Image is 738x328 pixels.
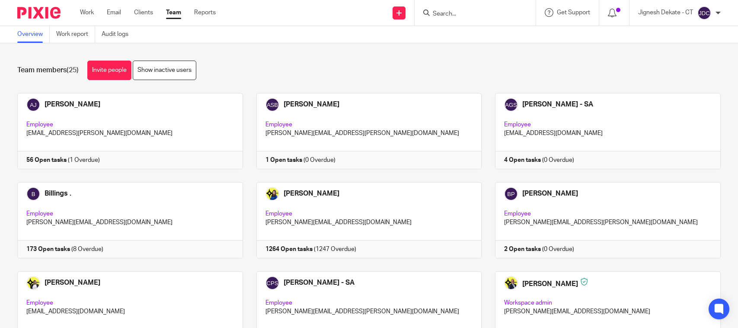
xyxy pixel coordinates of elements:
a: Team [166,8,181,17]
span: (25) [67,67,79,74]
a: Show inactive users [133,61,196,80]
img: svg%3E [697,6,711,20]
a: Invite people [87,61,131,80]
span: Get Support [557,10,590,16]
a: Work report [56,26,95,43]
a: Clients [134,8,153,17]
a: Work [80,8,94,17]
p: Jignesh Dekate - CT [638,8,693,17]
img: Pixie [17,7,61,19]
a: Overview [17,26,50,43]
a: Email [107,8,121,17]
h1: Team members [17,66,79,75]
a: Reports [194,8,216,17]
a: Audit logs [102,26,135,43]
input: Search [432,10,510,18]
